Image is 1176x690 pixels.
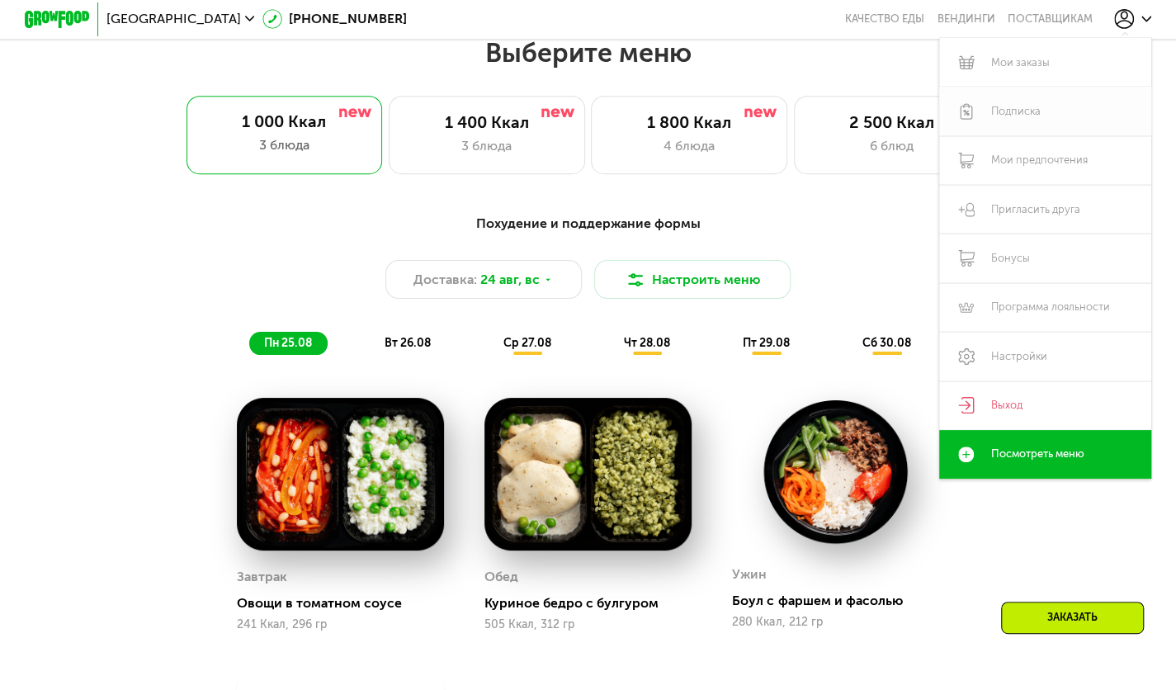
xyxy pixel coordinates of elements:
h2: Выберите меню [52,36,1123,69]
div: 3 блюда [406,136,568,156]
a: Вендинги [937,12,994,26]
div: 1 400 Ккал [406,113,568,133]
div: Обед [484,565,518,589]
div: 2 500 Ккал [811,113,973,133]
div: 6 блюд [811,136,973,156]
span: вт 26.08 [385,336,431,350]
a: Посмотреть меню [939,430,1151,479]
a: Бонусы [939,234,1151,282]
div: Куриное бедро с булгуром [484,595,705,612]
div: 3 блюда [202,135,366,155]
a: [PHONE_NUMBER] [262,9,407,29]
span: 24 авг, вс [480,270,540,290]
div: 241 Ккал, 296 гр [237,618,444,631]
a: Мои заказы [939,38,1151,87]
a: Настройки [939,332,1151,380]
a: Пригласить друга [939,185,1151,234]
a: Качество еды [844,12,923,26]
div: Заказать [1001,602,1144,634]
span: пт 29.08 [742,336,789,350]
div: Боул с фаршем и фасолью [732,593,952,609]
div: Похудение и поддержание формы [105,214,1072,234]
div: Овощи в томатном соусе [237,595,457,612]
span: пн 25.08 [264,336,312,350]
span: [GEOGRAPHIC_DATA] [106,12,241,26]
div: Ужин [732,562,767,587]
div: Завтрак [237,565,287,589]
div: 1 000 Ккал [202,112,366,132]
span: чт 28.08 [623,336,669,350]
span: ср 27.08 [503,336,551,350]
a: Подписка [939,87,1151,135]
a: Выход [939,381,1151,430]
a: Мои предпочтения [939,136,1151,185]
div: 4 блюда [608,136,770,156]
div: 280 Ккал, 212 гр [732,616,939,629]
div: 505 Ккал, 312 гр [484,618,692,631]
a: Программа лояльности [939,283,1151,332]
button: Настроить меню [594,260,791,300]
div: 1 800 Ккал [608,113,770,133]
span: сб 30.08 [862,336,910,350]
div: поставщикам [1008,12,1093,26]
span: Доставка: [413,270,477,290]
